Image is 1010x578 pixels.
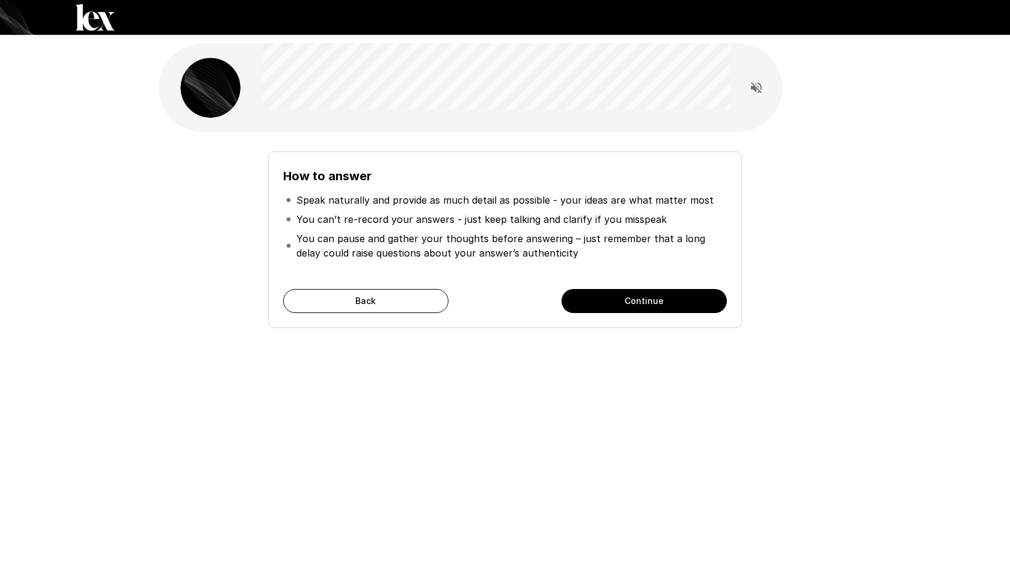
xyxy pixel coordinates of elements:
b: How to answer [283,169,372,183]
p: You can pause and gather your thoughts before answering – just remember that a long delay could r... [296,231,724,260]
button: Continue [562,289,727,313]
p: You can’t re-record your answers - just keep talking and clarify if you misspeak [296,212,667,227]
button: Read questions aloud [744,76,768,100]
button: Back [283,289,448,313]
p: Speak naturally and provide as much detail as possible - your ideas are what matter most [296,193,714,207]
img: lex_avatar2.png [180,58,240,118]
